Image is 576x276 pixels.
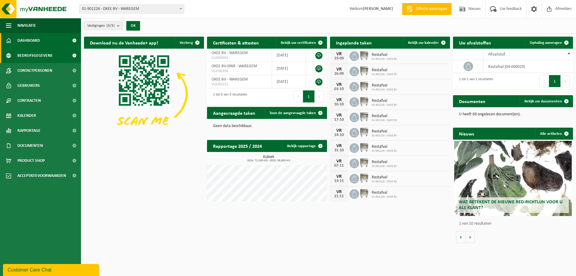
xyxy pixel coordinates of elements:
span: 01-901226 - OKEE BV [372,73,397,76]
h2: Nieuws [453,128,480,139]
span: OKEE BV - WAREGEM [211,51,248,55]
div: 26-09 [333,72,345,76]
p: U heeft 69 ongelezen document(en). [459,112,567,117]
div: VR [333,174,345,179]
span: Restafval [372,175,397,180]
span: Restafval [372,144,397,149]
div: VR [333,82,345,87]
a: Offerte aanvragen [402,3,451,15]
img: WB-1100-GAL-GY-02 [359,142,369,153]
span: 01-901226 - OKEE BV - WAREGEM [79,5,184,14]
span: Restafval [372,53,397,57]
span: Product Shop [17,153,45,168]
span: Contactpersonen [17,63,52,78]
td: [DATE] [272,75,306,88]
div: 1 tot 1 van 1 resultaten [456,74,493,88]
count: (3/3) [106,24,115,28]
span: Gebruikers [17,78,40,93]
a: Alle artikelen [535,128,572,140]
img: WB-1100-GAL-GY-02 [359,66,369,76]
span: Rapportage [17,123,40,138]
span: Restafval [372,114,397,119]
button: Vorige [456,231,466,243]
span: Kalender [17,108,36,123]
button: Vestigingen(3/3) [84,21,123,30]
span: 01-901226 - OKEE BV [372,195,397,199]
div: VR [333,98,345,102]
span: VLA701936 [211,69,267,74]
img: WB-1100-GAL-GY-02 [359,188,369,199]
span: 01-901226 - OKEE BV [372,57,397,61]
span: Restafval [372,68,397,73]
img: WB-1100-GAL-GY-02 [359,50,369,61]
h2: Ingeplande taken [330,37,378,48]
h2: Download nu de Vanheede+ app! [84,37,164,48]
span: Afvalstof [488,52,505,57]
img: Download de VHEPlus App [84,49,204,139]
button: Verberg [175,37,203,49]
a: Bekijk uw certificaten [276,37,326,49]
button: Previous [293,90,303,102]
span: Navigatie [17,18,36,33]
span: VLA903053 [211,56,267,60]
img: WB-1100-GAL-GY-02 [359,96,369,107]
h2: Rapportage 2025 / 2024 [207,140,268,152]
iframe: chat widget [3,263,100,276]
span: 01-901226 - OKEE BV [372,88,397,92]
td: restafval (04-000029) [484,60,573,73]
button: 1 [303,90,315,102]
span: Bekijk uw kalender [408,41,439,45]
img: WB-1100-GAL-GY-02 [359,81,369,91]
button: Next [315,90,324,102]
div: VR [333,52,345,56]
button: Previous [539,75,549,87]
div: 19-09 [333,56,345,61]
button: 1 [549,75,561,87]
img: WB-1100-GAL-GY-02 [359,112,369,122]
span: Offerte aanvragen [414,6,448,12]
a: Wat betekent de nieuwe RED-richtlijn voor u als klant? [454,141,572,216]
span: Acceptatievoorwaarden [17,168,66,183]
a: Bekijk uw kalender [403,37,449,49]
img: WB-1100-GAL-GY-02 [359,127,369,137]
span: 2024: 71,500 m3 - 2025: 39,600 m3 [210,159,327,162]
img: WB-1100-GAL-GY-02 [359,173,369,183]
span: Dashboard [17,33,40,48]
strong: [PERSON_NAME] [363,7,393,11]
span: 01-901226 - OKEE BV [372,103,397,107]
h3: Kubiek [210,155,327,162]
span: 01-901226 - OKEE BV [372,180,397,183]
div: VR [333,128,345,133]
span: 01-901226 - OKEE BV [372,165,397,168]
div: 10-10 [333,102,345,107]
div: VR [333,159,345,164]
span: OKEE BV-SPAR - WAREGEM [211,64,257,68]
h2: Certificaten & attesten [207,37,265,48]
div: 07-11 [333,164,345,168]
h2: Documenten [453,95,491,107]
div: 03-10 [333,87,345,91]
a: Toon de aangevraagde taken [265,107,326,119]
div: 31-10 [333,148,345,153]
div: VR [333,190,345,194]
a: Bekijk rapportage [282,140,326,152]
span: Contracten [17,93,41,108]
div: 17-10 [333,118,345,122]
div: 21-11 [333,194,345,199]
span: Bedrijfsgegevens [17,48,52,63]
button: Volgende [466,231,475,243]
a: Bekijk uw documenten [520,95,572,107]
p: 1 van 10 resultaten [459,222,570,226]
div: 1 tot 3 van 3 resultaten [210,90,247,103]
div: VR [333,144,345,148]
span: Vestigingen [87,21,115,30]
span: Restafval [372,160,397,165]
span: Restafval [372,99,397,103]
span: VLA701221 [211,82,267,87]
span: Bekijk uw certificaten [281,41,316,45]
h2: Uw afvalstoffen [453,37,497,48]
span: Documenten [17,138,43,153]
span: Bekijk uw documenten [524,99,562,103]
span: Restafval [372,190,397,195]
button: Next [561,75,570,87]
